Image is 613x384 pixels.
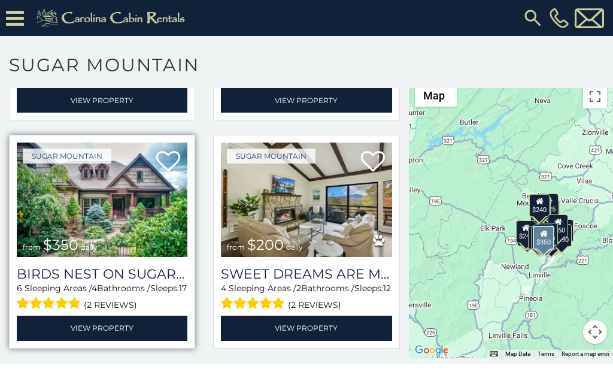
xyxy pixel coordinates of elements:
[17,88,187,113] a: View Property
[551,224,572,247] div: $190
[528,226,548,249] div: $375
[179,283,187,294] span: 17
[92,283,97,294] span: 4
[221,266,392,282] a: Sweet Dreams Are Made Of Skis
[415,84,457,107] button: Change map style
[17,143,187,257] img: Birds Nest On Sugar Mountain
[221,283,226,294] span: 4
[84,297,137,313] span: (2 reviews)
[221,143,392,257] a: Sweet Dreams Are Made Of Skis from $200 daily
[43,236,78,253] span: $350
[383,283,391,294] span: 12
[17,316,187,340] a: View Property
[547,8,572,28] a: [PHONE_NUMBER]
[288,297,341,313] span: (2 reviews)
[361,150,385,175] a: Add to favorites
[286,243,303,252] span: daily
[23,243,41,252] span: from
[412,343,451,358] a: Open this area in Google Maps (opens a new window)
[583,320,607,344] button: Map camera controls
[533,226,555,250] div: $350
[538,193,559,216] div: $225
[30,6,195,30] img: Khaki-logo.png
[562,350,609,357] a: Report a map error
[221,88,392,113] a: View Property
[227,243,245,252] span: from
[23,149,111,164] a: Sugar Mountain
[522,7,544,29] img: search-regular.svg
[538,350,554,357] a: Terms
[583,84,607,108] button: Toggle fullscreen view
[221,143,392,257] img: Sweet Dreams Are Made Of Skis
[505,350,530,358] button: Map Data
[296,283,301,294] span: 2
[17,143,187,257] a: Birds Nest On Sugar Mountain from $350 daily
[516,220,536,243] div: $240
[530,196,551,219] div: $170
[541,228,562,250] div: $500
[81,243,98,252] span: daily
[247,236,284,253] span: $200
[423,89,445,102] span: Map
[490,350,498,358] button: Keyboard shortcuts
[548,214,569,237] div: $250
[532,226,552,249] div: $375
[221,282,392,313] div: Sleeping Areas / Bathrooms / Sleeps:
[227,149,315,164] a: Sugar Mountain
[17,266,187,282] a: Birds Nest On Sugar Mountain
[412,343,451,358] img: Google
[17,283,22,294] span: 6
[538,223,558,246] div: $200
[533,224,553,247] div: $195
[221,316,392,340] a: View Property
[529,193,550,216] div: $240
[17,282,187,313] div: Sleeping Areas / Bathrooms / Sleeps:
